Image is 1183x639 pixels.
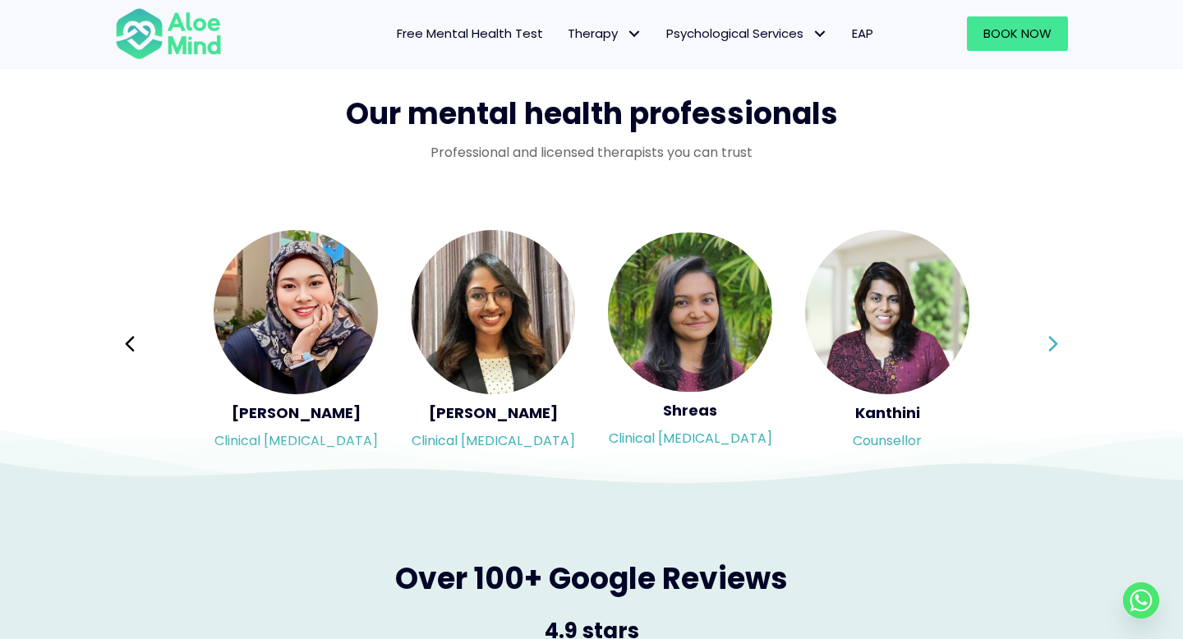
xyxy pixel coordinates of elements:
span: Over 100+ Google Reviews [395,558,788,600]
span: EAP [852,25,873,42]
img: Aloe mind Logo [115,7,222,61]
h5: [PERSON_NAME] [214,402,378,423]
img: <h5>Shreas</h5><p>Clinical Psychologist</p> [608,232,772,392]
a: Free Mental Health Test [384,16,555,51]
span: Therapy [568,25,642,42]
a: Book Now [967,16,1068,51]
div: Slide 6 of 3 [805,228,969,460]
img: <h5>Anita</h5><p>Clinical Psychologist</p> [411,230,575,394]
a: Whatsapp [1123,582,1159,618]
div: Slide 4 of 3 [411,228,575,460]
span: Free Mental Health Test [397,25,543,42]
h5: Kanthini [805,402,969,423]
a: <h5>Kanthini</h5><p>Counsellor</p> KanthiniCounsellor [805,230,969,458]
span: Psychological Services [666,25,827,42]
span: Psychological Services: submenu [808,22,831,46]
a: <h5>Anita</h5><p>Clinical Psychologist</p> [PERSON_NAME]Clinical [MEDICAL_DATA] [411,230,575,458]
h5: [PERSON_NAME] [411,402,575,423]
nav: Menu [243,16,886,51]
a: <h5>Shreas</h5><p>Clinical Psychologist</p> ShreasClinical [MEDICAL_DATA] [608,232,772,456]
a: EAP [840,16,886,51]
span: Our mental health professionals [346,93,838,135]
a: <h5>Yasmin</h5><p>Clinical Psychologist</p> [PERSON_NAME]Clinical [MEDICAL_DATA] [214,230,378,458]
div: Slide 3 of 3 [214,228,378,460]
div: Slide 5 of 3 [608,228,772,460]
span: Book Now [983,25,1052,42]
a: Psychological ServicesPsychological Services: submenu [654,16,840,51]
img: <h5>Kanthini</h5><p>Counsellor</p> [805,230,969,394]
p: Professional and licensed therapists you can trust [115,143,1068,162]
a: TherapyTherapy: submenu [555,16,654,51]
img: <h5>Yasmin</h5><p>Clinical Psychologist</p> [214,230,378,394]
h5: Shreas [608,400,772,421]
span: Therapy: submenu [622,22,646,46]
